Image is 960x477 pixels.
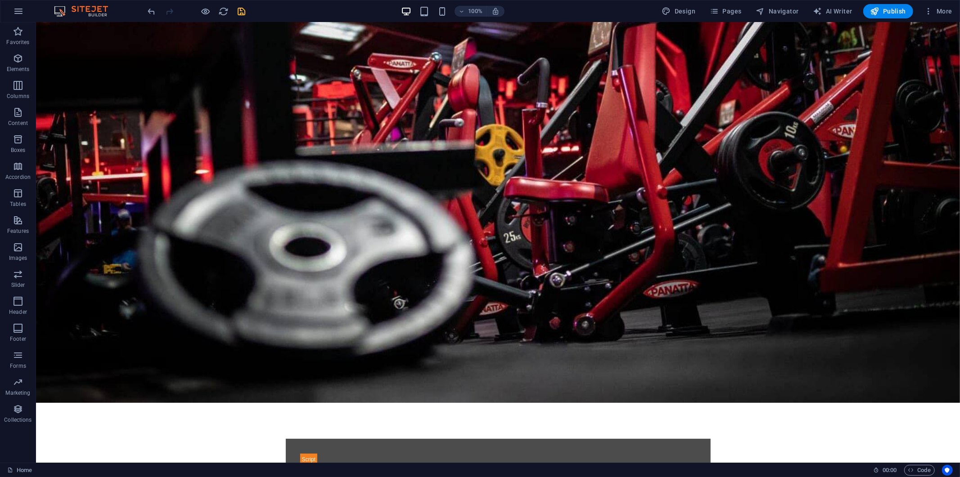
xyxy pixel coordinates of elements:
[6,39,29,46] p: Favorites
[924,7,952,16] span: More
[52,6,119,17] img: Editor Logo
[810,4,856,18] button: AI Writer
[9,308,27,316] p: Header
[942,465,953,476] button: Usercentrics
[9,254,27,262] p: Images
[218,6,229,17] button: reload
[491,7,500,15] i: On resize automatically adjust zoom level to fit chosen device.
[658,4,699,18] div: Design (Ctrl+Alt+Y)
[753,4,802,18] button: Navigator
[904,465,935,476] button: Code
[889,467,890,473] span: :
[10,335,26,343] p: Footer
[5,174,31,181] p: Accordion
[4,416,32,424] p: Collections
[146,6,157,17] button: undo
[662,7,696,16] span: Design
[7,93,29,100] p: Columns
[10,201,26,208] p: Tables
[870,7,906,16] span: Publish
[468,6,482,17] h6: 100%
[11,147,26,154] p: Boxes
[147,6,157,17] i: Undo: change_border_style (Ctrl+Z)
[219,6,229,17] i: Reload page
[236,6,247,17] button: save
[658,4,699,18] button: Design
[7,465,32,476] a: Click to cancel selection. Double-click to open Pages
[10,362,26,370] p: Forms
[863,4,913,18] button: Publish
[813,7,852,16] span: AI Writer
[7,66,30,73] p: Elements
[706,4,745,18] button: Pages
[883,465,897,476] span: 00 00
[908,465,931,476] span: Code
[873,465,897,476] h6: Session time
[5,389,30,397] p: Marketing
[710,7,741,16] span: Pages
[756,7,799,16] span: Navigator
[8,120,28,127] p: Content
[455,6,487,17] button: 100%
[7,227,29,235] p: Features
[920,4,956,18] button: More
[11,281,25,289] p: Slider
